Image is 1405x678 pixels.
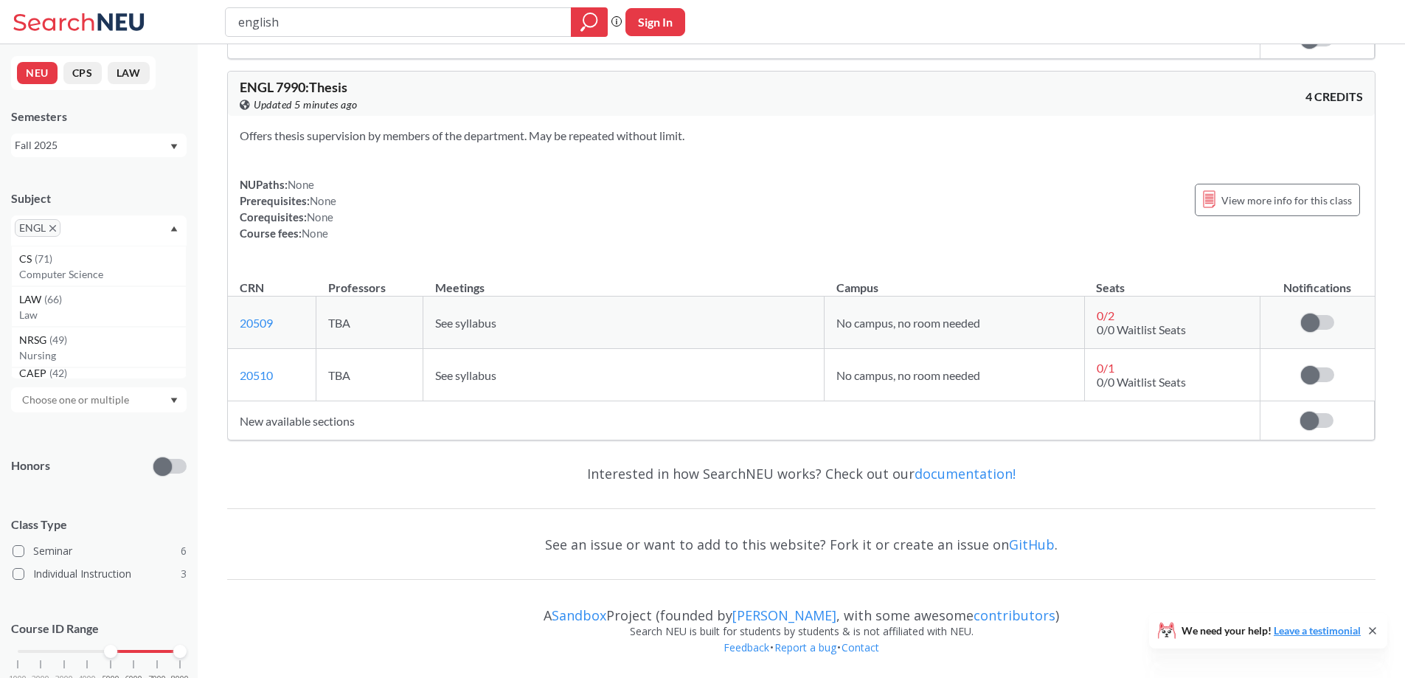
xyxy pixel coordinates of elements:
div: NUPaths: Prerequisites: Corequisites: Course fees: [240,176,336,241]
span: 0 / 1 [1097,361,1114,375]
button: Sign In [625,8,685,36]
span: 6 [181,543,187,559]
th: Professors [316,265,423,297]
span: CAEP [19,365,49,381]
th: Campus [825,265,1084,297]
div: Dropdown arrow [11,387,187,412]
span: ( 42 ) [49,367,67,379]
p: Computer Science [19,267,186,282]
span: None [310,194,336,207]
p: Honors [11,457,50,474]
input: Choose one or multiple [15,391,139,409]
svg: Dropdown arrow [170,226,178,232]
div: See an issue or want to add to this website? Fork it or create an issue on . [227,523,1375,566]
label: Individual Instruction [13,564,187,584]
span: See syllabus [435,368,496,382]
span: View more info for this class [1221,191,1352,210]
div: Fall 2025 [15,137,169,153]
a: documentation! [915,465,1016,482]
th: Seats [1084,265,1260,297]
a: contributors [974,606,1055,624]
a: Report a bug [774,640,837,654]
span: Updated 5 minutes ago [254,97,358,113]
label: Seminar [13,542,187,561]
span: ( 49 ) [49,333,67,346]
a: GitHub [1009,536,1055,553]
span: 0/0 Waitlist Seats [1097,322,1186,336]
svg: magnifying glass [580,12,598,32]
td: New available sections [228,401,1260,440]
div: CRN [240,280,264,296]
div: Subject [11,190,187,207]
td: No campus, no room needed [825,349,1084,401]
span: 0/0 Waitlist Seats [1097,375,1186,389]
a: Sandbox [552,606,606,624]
a: Leave a testimonial [1274,624,1361,637]
span: Class Type [11,516,187,533]
span: None [307,210,333,224]
span: 3 [181,566,187,582]
span: CS [19,251,35,267]
span: None [302,226,328,240]
span: 4 CREDITS [1305,89,1363,105]
button: NEU [17,62,58,84]
p: Law [19,308,186,322]
span: ENGLX to remove pill [15,219,60,237]
p: Course ID Range [11,620,187,637]
svg: X to remove pill [49,225,56,232]
th: Meetings [423,265,825,297]
span: ( 71 ) [35,252,52,265]
span: ( 66 ) [44,293,62,305]
th: Notifications [1260,265,1374,297]
span: See syllabus [435,316,496,330]
a: 20510 [240,368,273,382]
a: [PERSON_NAME] [732,606,836,624]
td: TBA [316,297,423,349]
p: Nursing [19,348,186,363]
button: CPS [63,62,102,84]
span: LAW [19,291,44,308]
div: magnifying glass [571,7,608,37]
a: 20509 [240,316,273,330]
section: Offers thesis supervision by members of the department. May be repeated without limit. [240,128,1363,144]
span: NRSG [19,332,49,348]
div: Semesters [11,108,187,125]
div: Interested in how SearchNEU works? Check out our [227,452,1375,495]
div: • • [227,640,1375,678]
span: ENGL 7990 : Thesis [240,79,347,95]
div: ENGLX to remove pillDropdown arrowCS(71)Computer ScienceLAW(66)LawNRSG(49)NursingCAEP(42)Counseli... [11,215,187,246]
svg: Dropdown arrow [170,398,178,404]
input: Class, professor, course number, "phrase" [237,10,561,35]
div: Search NEU is built for students by students & is not affiliated with NEU. [227,623,1375,640]
button: LAW [108,62,150,84]
a: Contact [841,640,880,654]
td: TBA [316,349,423,401]
span: None [288,178,314,191]
div: A Project (founded by , with some awesome ) [227,594,1375,623]
a: Feedback [723,640,770,654]
td: No campus, no room needed [825,297,1084,349]
div: Fall 2025Dropdown arrow [11,134,187,157]
span: 0 / 2 [1097,308,1114,322]
svg: Dropdown arrow [170,144,178,150]
span: We need your help! [1182,626,1361,636]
